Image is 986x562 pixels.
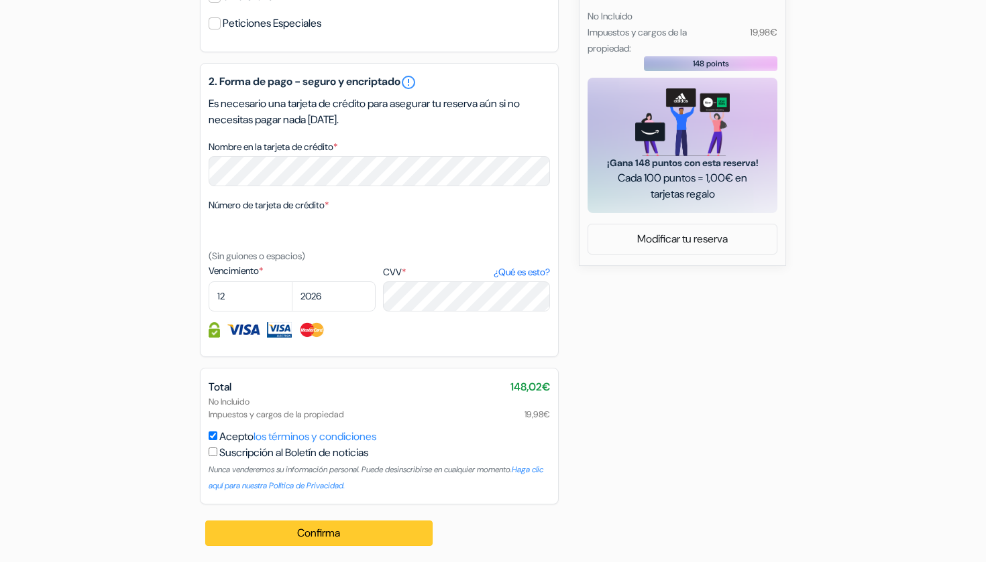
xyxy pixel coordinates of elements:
[254,429,376,443] a: los términos y condiciones
[588,10,633,22] small: No Incluido
[209,96,550,128] p: Es necesario una tarjeta de crédito para asegurar tu reserva aún si no necesitas pagar nada [DATE].
[494,265,550,279] a: ¿Qué es esto?
[223,14,321,33] label: Peticiones Especiales
[209,250,305,262] small: (Sin guiones o espacios)
[219,429,376,445] label: Acepto
[209,74,550,90] h5: 2. Forma de pago - seguro y encriptado
[693,58,729,70] span: 148 points
[219,445,368,461] label: Suscripción al Boletín de noticias
[227,322,260,338] img: Visa
[209,464,543,491] small: Nunca venderemos su información personal. Puede desinscribirse en cualquier momento.
[209,264,376,278] label: Vencimiento
[209,198,329,212] label: Número de tarjeta de crédito
[635,88,730,156] img: gift_card_hero_new.png
[604,156,761,170] span: ¡Gana 148 puntos con esta reserva!
[750,26,777,38] small: 19,98€
[383,265,550,279] label: CVV
[298,322,326,338] img: Master Card
[588,226,777,252] a: Modificar tu reserva
[510,379,550,395] span: 148,02€
[588,26,687,54] small: Impuestos y cargos de la propiedad:
[209,322,220,338] img: Información de la Tarjeta de crédito totalmente protegida y encriptada
[205,520,433,546] button: Confirma
[400,74,417,90] a: error_outline
[525,408,550,421] span: 19,98€
[209,140,337,154] label: Nombre en la tarjeta de crédito
[267,322,291,338] img: Visa Electron
[209,395,550,421] div: No Incluido Impuestos y cargos de la propiedad
[209,380,231,394] span: Total
[604,170,761,202] span: Cada 100 puntos = 1,00€ en tarjetas regalo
